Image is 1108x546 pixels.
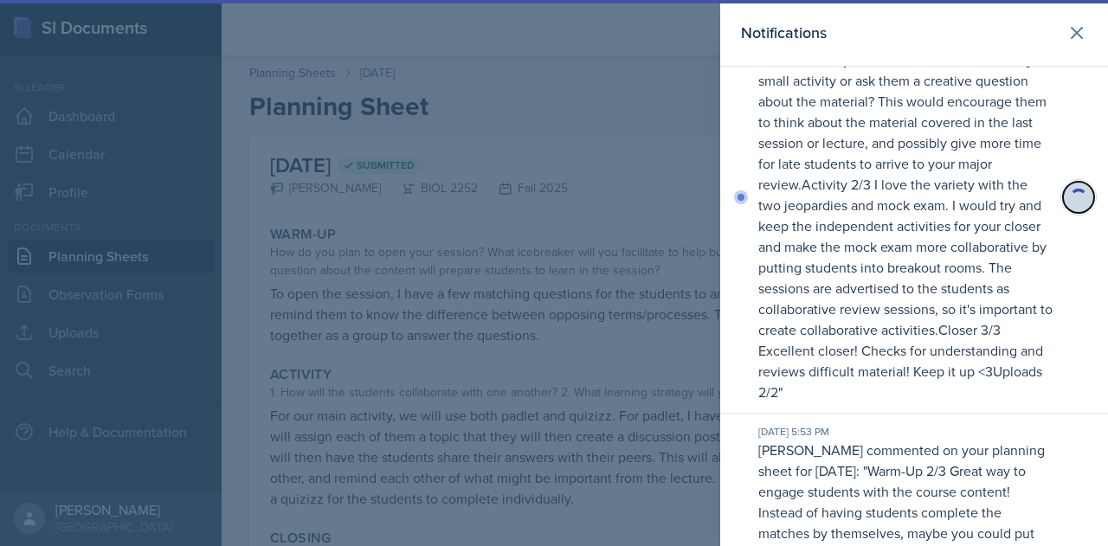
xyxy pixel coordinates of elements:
div: [DATE] 5:53 PM [758,424,1053,440]
p: Closer 3/3 Excellent closer! Checks for understanding and reviews difficult material! Keep it up <3 [758,320,1043,381]
p: [PERSON_NAME] commented on your planning sheet for [DATE]: " " [758,8,1053,402]
h2: Notifications [741,21,827,45]
p: Activity 2/3 I love the variety with the two jeopardies and mock exam. I would try and keep the i... [758,175,1053,339]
